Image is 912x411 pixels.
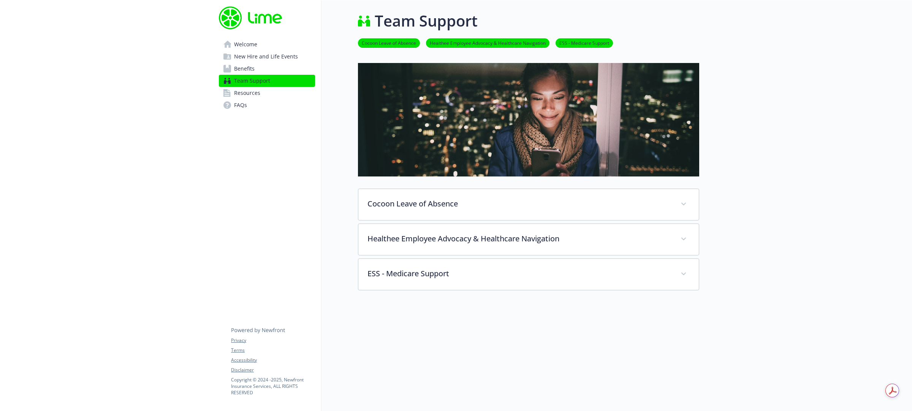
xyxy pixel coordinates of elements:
[231,376,315,396] p: Copyright © 2024 - 2025 , Newfront Insurance Services, ALL RIGHTS RESERVED
[367,233,671,244] p: Healthee Employee Advocacy & Healthcare Navigation
[358,224,699,255] div: Healthee Employee Advocacy & Healthcare Navigation
[231,367,315,373] a: Disclaimer
[234,87,260,99] span: Resources
[367,268,671,279] p: ESS - Medicare Support
[426,39,549,46] a: Healthee Employee Advocacy & Healthcare Navigation
[219,63,315,75] a: Benefits
[231,337,315,344] a: Privacy
[234,75,270,87] span: Team Support
[375,9,478,32] h1: Team Support
[219,75,315,87] a: Team Support
[234,99,247,111] span: FAQs
[219,38,315,50] a: Welcome
[358,39,420,46] a: Cocoon Leave of Absence
[367,198,671,209] p: Cocoon Leave of Absence
[234,63,255,75] span: Benefits
[219,50,315,63] a: New Hire and Life Events
[556,39,613,46] a: ESS - Medicare Support
[219,87,315,99] a: Resources
[358,189,699,220] div: Cocoon Leave of Absence
[358,259,699,290] div: ESS - Medicare Support
[219,99,315,111] a: FAQs
[234,50,298,63] span: New Hire and Life Events
[234,38,257,50] span: Welcome
[358,63,699,176] img: team support page banner
[231,357,315,364] a: Accessibility
[231,347,315,354] a: Terms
